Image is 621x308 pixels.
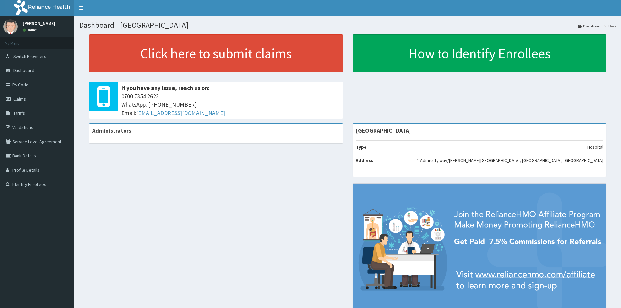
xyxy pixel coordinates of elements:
a: [EMAIL_ADDRESS][DOMAIN_NAME] [136,109,225,117]
b: Type [356,144,366,150]
h1: Dashboard - [GEOGRAPHIC_DATA] [79,21,616,29]
b: If you have any issue, reach us on: [121,84,210,91]
span: Switch Providers [13,53,46,59]
b: Address [356,157,373,163]
p: [PERSON_NAME] [23,21,55,26]
a: Online [23,28,38,32]
span: Tariffs [13,110,25,116]
a: Click here to submit claims [89,34,343,72]
a: How to Identify Enrollees [353,34,606,72]
p: Hospital [587,144,603,150]
span: Dashboard [13,68,34,73]
strong: [GEOGRAPHIC_DATA] [356,127,411,134]
span: 0700 7354 2623 WhatsApp: [PHONE_NUMBER] Email: [121,92,340,117]
a: Dashboard [578,23,602,29]
span: Claims [13,96,26,102]
p: 1 Admiralty way/[PERSON_NAME][GEOGRAPHIC_DATA], [GEOGRAPHIC_DATA], [GEOGRAPHIC_DATA] [417,157,603,164]
b: Administrators [92,127,131,134]
img: User Image [3,19,18,34]
li: Here [602,23,616,29]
